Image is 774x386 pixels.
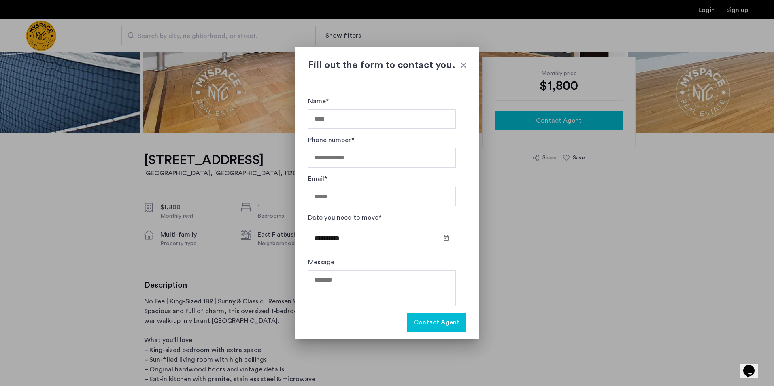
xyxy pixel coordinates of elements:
span: Contact Agent [414,318,459,327]
label: Message [308,257,334,267]
label: Phone number* [308,135,354,145]
button: button [407,313,466,332]
label: Name* [308,96,329,106]
label: Date you need to move* [308,213,381,223]
label: Email* [308,174,327,184]
button: Open calendar [441,233,451,243]
h2: Fill out the form to contact you. [308,58,466,72]
iframe: chat widget [740,354,766,378]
